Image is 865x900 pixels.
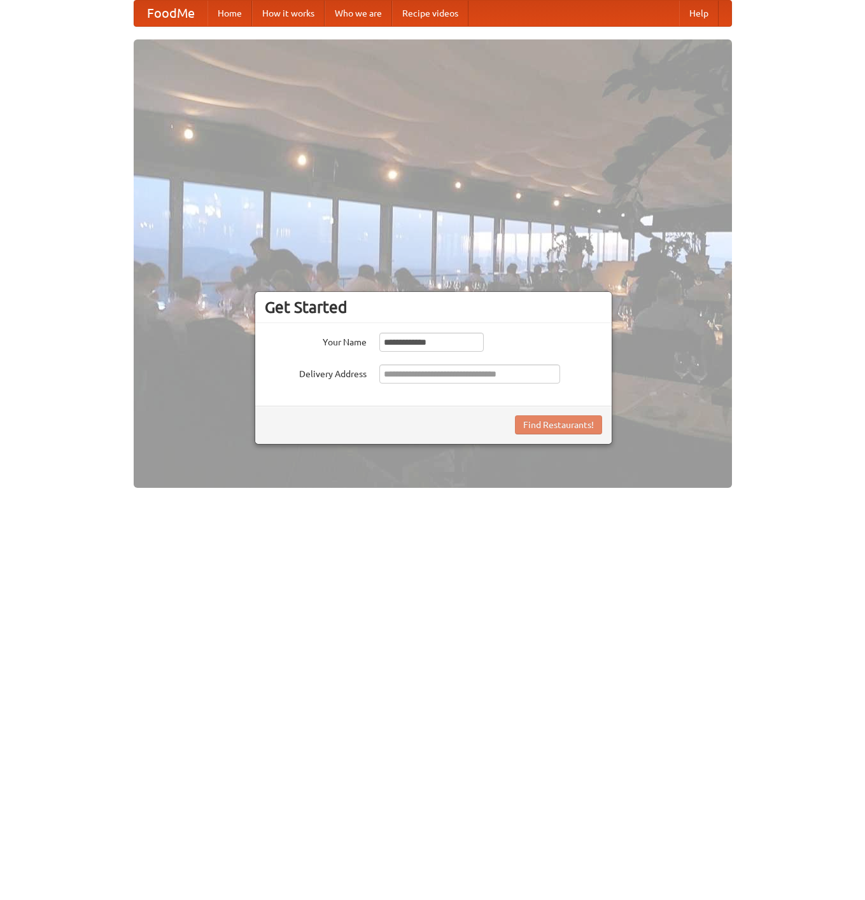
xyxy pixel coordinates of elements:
[515,415,602,434] button: Find Restaurants!
[134,1,207,26] a: FoodMe
[252,1,325,26] a: How it works
[265,298,602,317] h3: Get Started
[679,1,719,26] a: Help
[207,1,252,26] a: Home
[265,364,367,380] label: Delivery Address
[392,1,468,26] a: Recipe videos
[325,1,392,26] a: Who we are
[265,333,367,349] label: Your Name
